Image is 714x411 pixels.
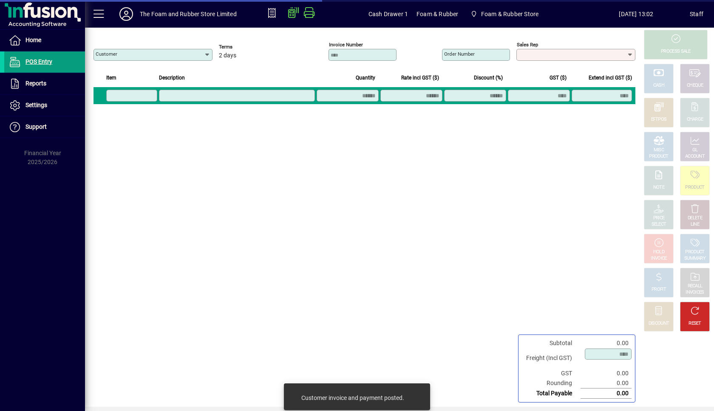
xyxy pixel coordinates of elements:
span: Foam & Rubber Store [467,6,542,22]
div: PRODUCT [649,153,668,160]
span: Quantity [356,73,375,82]
div: DELETE [688,215,702,221]
div: DISCOUNT [649,320,669,327]
mat-label: Customer [96,51,117,57]
a: Support [4,116,85,138]
div: CHARGE [687,116,703,123]
div: RESET [688,320,701,327]
div: CASH [653,82,664,89]
a: Settings [4,95,85,116]
td: Freight (Incl GST) [522,348,581,368]
div: RECALL [688,283,703,289]
div: PRODUCT [685,184,704,191]
div: SELECT [652,221,666,228]
span: Discount (%) [474,73,503,82]
div: Staff [690,7,703,21]
td: Subtotal [522,338,581,348]
div: CHEQUE [687,82,703,89]
div: LINE [691,221,699,228]
span: POS Entry [25,58,52,65]
td: GST [522,368,581,378]
mat-label: Invoice number [329,42,363,48]
span: Foam & Rubber [416,7,458,21]
span: Reports [25,80,46,87]
mat-label: Order number [444,51,475,57]
span: Rate incl GST ($) [401,73,439,82]
span: 2 days [219,52,236,59]
span: Support [25,123,47,130]
a: Home [4,30,85,51]
div: ACCOUNT [685,153,705,160]
td: 0.00 [581,378,632,388]
div: PROCESS SALE [661,48,691,55]
button: Profile [113,6,140,22]
span: Foam & Rubber Store [481,7,538,21]
div: INVOICES [686,289,704,296]
span: [DATE] 13:02 [583,7,690,21]
span: Settings [25,102,47,108]
td: 0.00 [581,388,632,399]
div: INVOICE [651,255,666,262]
td: Rounding [522,378,581,388]
div: PRICE [653,215,665,221]
div: PROFIT [652,286,666,293]
span: Cash Drawer 1 [368,7,408,21]
div: Customer invoice and payment posted. [301,394,404,402]
div: MISC [654,147,664,153]
div: HOLD [653,249,664,255]
mat-label: Sales rep [517,42,538,48]
div: PRODUCT [685,249,704,255]
span: Terms [219,44,270,50]
div: The Foam and Rubber Store Limited [140,7,237,21]
span: Extend incl GST ($) [589,73,632,82]
div: EFTPOS [651,116,667,123]
a: Reports [4,73,85,94]
span: Description [159,73,185,82]
div: GL [692,147,698,153]
td: 0.00 [581,368,632,378]
td: 0.00 [581,338,632,348]
div: NOTE [653,184,664,191]
span: Item [106,73,116,82]
div: SUMMARY [684,255,705,262]
span: Home [25,37,41,43]
span: GST ($) [550,73,567,82]
td: Total Payable [522,388,581,399]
